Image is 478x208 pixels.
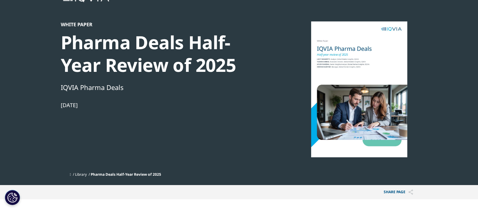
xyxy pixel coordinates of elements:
a: Library [75,172,87,177]
div: Pharma Deals Half-Year Review of 2025 [61,31,268,76]
button: Cookies Settings [5,190,20,205]
img: Share PAGE [408,190,413,195]
p: Share PAGE [379,185,418,199]
div: White Paper [61,21,268,27]
div: IQVIA Pharma Deals [61,82,268,92]
div: [DATE] [61,101,268,109]
button: Share PAGEShare PAGE [379,185,418,199]
span: Pharma Deals Half-Year Review of 2025 [91,172,161,177]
